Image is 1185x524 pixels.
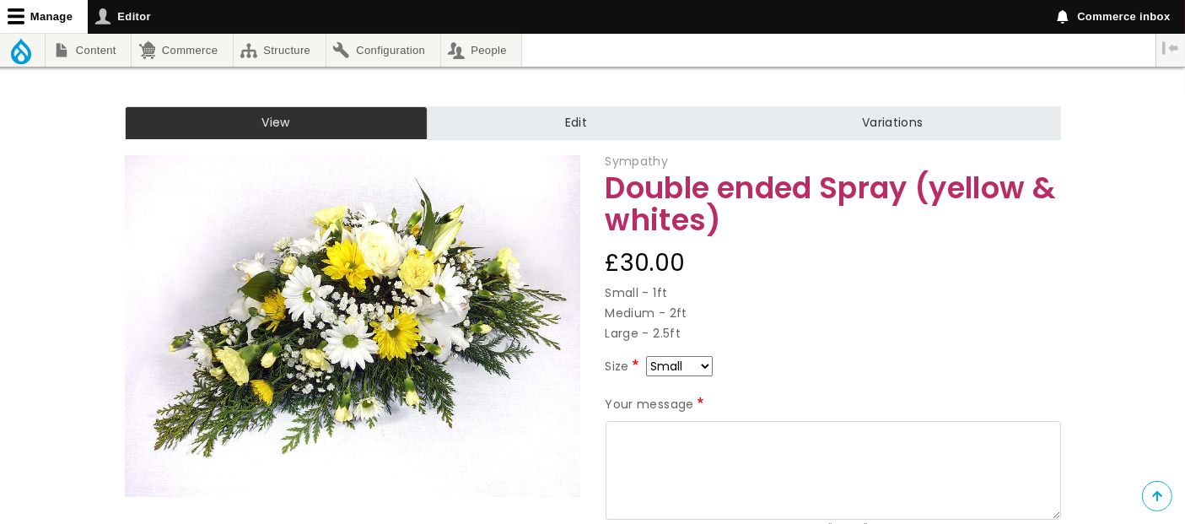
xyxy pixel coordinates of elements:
a: Edit [428,106,724,140]
span: Sympathy [606,153,669,170]
a: Structure [234,34,326,67]
button: Vertical orientation [1156,34,1185,62]
label: Size [606,357,643,377]
a: Commerce [132,34,232,67]
a: Configuration [326,34,440,67]
img: Double ended Spray (yellow & whites) [125,155,580,497]
a: Content [46,34,131,67]
div: £30.00 [606,243,1061,284]
h1: Double ended Spray (yellow & whites) [606,172,1061,237]
label: Your message [606,395,708,415]
a: People [441,34,522,67]
nav: Tabs [112,106,1074,140]
a: View [125,106,428,140]
a: Variations [724,106,1060,140]
p: Small - 1ft Medium - 2ft Large - 2.5ft [606,284,1061,344]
